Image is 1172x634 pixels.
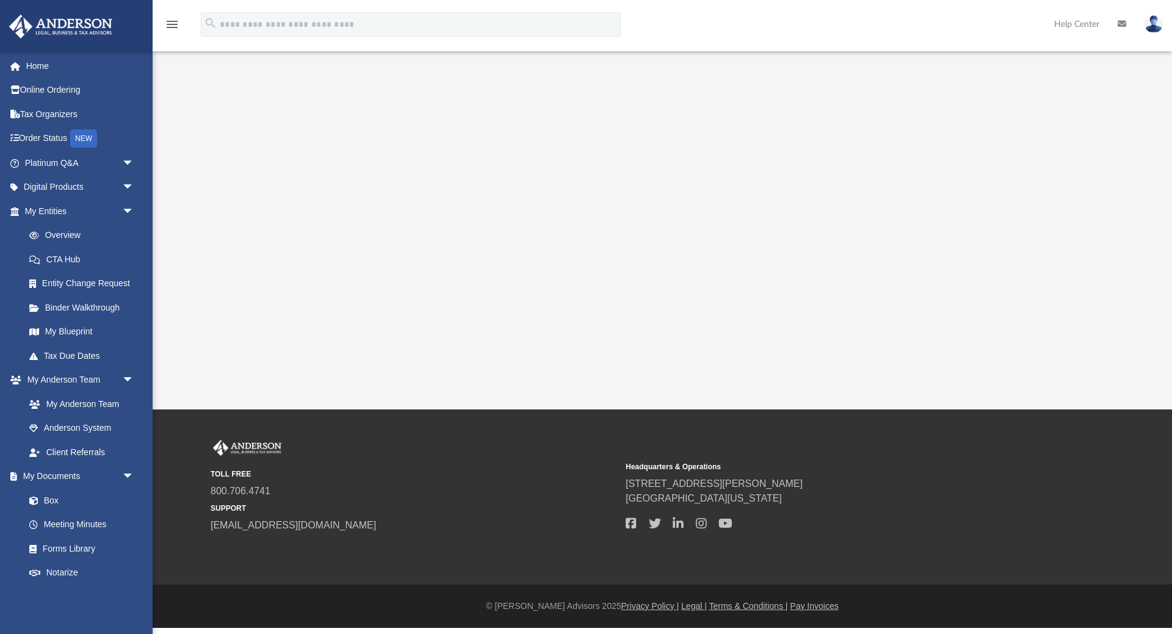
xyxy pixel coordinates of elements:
a: My Anderson Teamarrow_drop_down [9,368,146,392]
i: search [204,16,217,30]
a: Notarize [17,561,146,585]
span: arrow_drop_down [122,199,146,224]
a: Home [9,54,153,78]
a: Online Ordering [9,78,153,103]
a: Online Learningarrow_drop_down [9,585,146,609]
img: Anderson Advisors Platinum Portal [5,15,116,38]
a: [GEOGRAPHIC_DATA][US_STATE] [626,493,782,503]
a: Legal | [681,601,707,611]
a: Client Referrals [17,440,146,464]
a: My Anderson Team [17,392,140,416]
a: Pay Invoices [790,601,838,611]
small: Headquarters & Operations [626,461,1032,472]
a: Meeting Minutes [17,513,146,537]
a: Terms & Conditions | [709,601,788,611]
a: [EMAIL_ADDRESS][DOMAIN_NAME] [211,520,376,530]
a: Digital Productsarrow_drop_down [9,175,153,200]
img: Anderson Advisors Platinum Portal [211,440,284,456]
a: Privacy Policy | [621,601,679,611]
a: Platinum Q&Aarrow_drop_down [9,151,153,175]
span: arrow_drop_down [122,151,146,176]
a: Tax Due Dates [17,344,153,368]
a: 800.706.4741 [211,486,270,496]
div: NEW [70,129,97,148]
a: My Documentsarrow_drop_down [9,464,146,489]
a: My Entitiesarrow_drop_down [9,199,153,223]
a: My Blueprint [17,320,146,344]
span: arrow_drop_down [122,175,146,200]
a: CTA Hub [17,247,153,272]
span: arrow_drop_down [122,368,146,393]
a: Box [17,488,140,513]
a: [STREET_ADDRESS][PERSON_NAME] [626,478,803,489]
a: Entity Change Request [17,272,153,296]
small: SUPPORT [211,503,617,514]
i: menu [165,17,179,32]
a: Anderson System [17,416,146,441]
a: menu [165,23,179,32]
div: © [PERSON_NAME] Advisors 2025 [153,600,1172,613]
a: Forms Library [17,536,140,561]
a: Binder Walkthrough [17,295,153,320]
a: Order StatusNEW [9,126,153,151]
a: Tax Organizers [9,102,153,126]
small: TOLL FREE [211,469,617,480]
span: arrow_drop_down [122,464,146,489]
span: arrow_drop_down [122,585,146,610]
a: Overview [17,223,153,248]
img: User Pic [1145,15,1163,33]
